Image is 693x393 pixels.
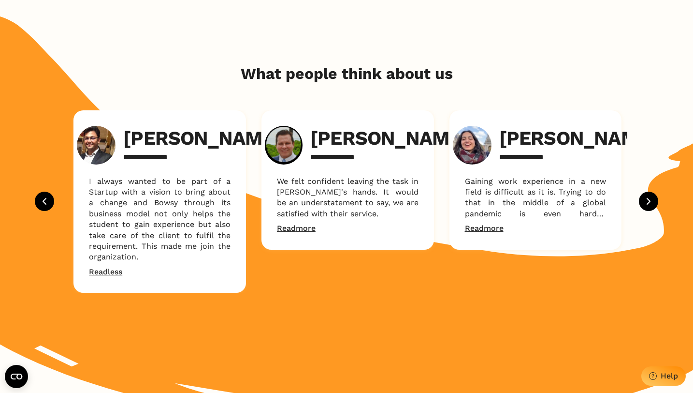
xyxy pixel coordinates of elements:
[265,126,303,165] img: Dr. Samuel Van Eeden
[661,371,678,380] div: Help
[89,176,231,263] p: I always wanted to be part of a Startup with a vision to bring about a change and Bowsy through i...
[35,192,54,211] button: Previous
[89,267,122,277] a: Read less
[453,126,491,165] img: Anna Marie Rezk
[5,365,28,388] button: Open CMP widget
[241,64,453,83] h2: What people think about us
[123,127,281,150] h3: [PERSON_NAME]
[641,366,686,386] button: Help
[77,126,115,165] img: Rachit Rastogi
[277,223,316,234] a: Read more
[277,176,419,220] p: We felt confident leaving the task in [PERSON_NAME]'s hands. It would be an understatement to say...
[465,176,606,220] p: Gaining work experience in a new field is difficult as it is. Trying to do that in the middle of ...
[465,223,504,234] a: Read more
[639,192,658,211] button: Next
[499,127,657,150] h3: [PERSON_NAME]
[310,127,468,150] h3: [PERSON_NAME]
